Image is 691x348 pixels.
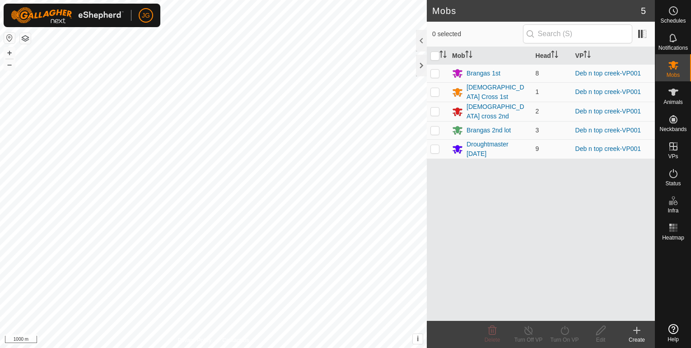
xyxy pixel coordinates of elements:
input: Search (S) [523,24,632,43]
a: Privacy Policy [178,336,212,344]
span: Delete [485,337,500,343]
span: Heatmap [662,235,684,240]
span: 5 [641,4,646,18]
img: Gallagher Logo [11,7,124,24]
span: 8 [536,70,539,77]
span: 2 [536,108,539,115]
a: Contact Us [222,336,249,344]
span: 1 [536,88,539,95]
div: Turn On VP [546,336,583,344]
span: VPs [668,154,678,159]
div: [DEMOGRAPHIC_DATA] cross 2nd [467,102,528,121]
p-sorticon: Activate to sort [584,52,591,59]
div: [DEMOGRAPHIC_DATA] Cross 1st [467,83,528,102]
div: Turn Off VP [510,336,546,344]
div: Create [619,336,655,344]
div: Edit [583,336,619,344]
p-sorticon: Activate to sort [465,52,472,59]
span: Notifications [658,45,688,51]
button: – [4,59,15,70]
a: Help [655,320,691,346]
span: 0 selected [432,29,523,39]
button: + [4,47,15,58]
div: Brangas 2nd lot [467,126,511,135]
a: Deb n top creek-VP001 [575,108,641,115]
p-sorticon: Activate to sort [439,52,447,59]
span: JG [142,11,150,20]
a: Deb n top creek-VP001 [575,70,641,77]
a: Deb n top creek-VP001 [575,127,641,134]
span: Help [668,337,679,342]
button: i [413,334,423,344]
h2: Mobs [432,5,641,16]
span: Mobs [667,72,680,78]
a: Deb n top creek-VP001 [575,88,641,95]
span: i [417,335,419,343]
span: Animals [663,99,683,105]
div: Droughtmaster [DATE] [467,140,528,159]
button: Reset Map [4,33,15,43]
span: 3 [536,127,539,134]
th: Head [532,47,572,65]
th: Mob [448,47,532,65]
p-sorticon: Activate to sort [551,52,558,59]
span: Status [665,181,681,186]
div: Brangas 1st [467,69,500,78]
th: VP [572,47,655,65]
a: Deb n top creek-VP001 [575,145,641,152]
span: Schedules [660,18,686,24]
button: Map Layers [20,33,31,44]
span: Infra [668,208,678,213]
span: Neckbands [659,127,686,132]
span: 9 [536,145,539,152]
